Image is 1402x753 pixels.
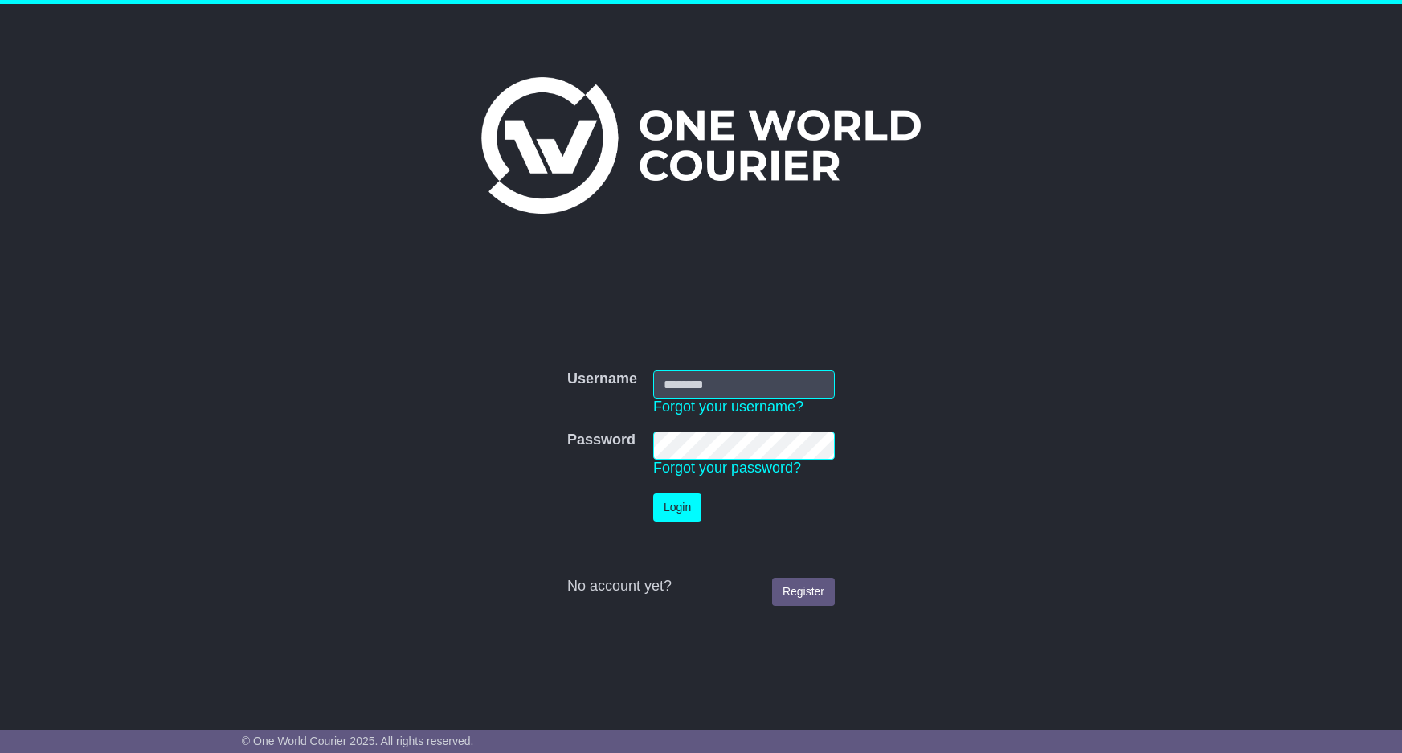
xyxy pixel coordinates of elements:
label: Username [567,370,637,388]
label: Password [567,432,636,449]
span: © One World Courier 2025. All rights reserved. [242,735,474,747]
a: Forgot your username? [653,399,803,415]
div: No account yet? [567,578,835,595]
img: One World [481,77,920,214]
button: Login [653,493,701,522]
a: Register [772,578,835,606]
a: Forgot your password? [653,460,801,476]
